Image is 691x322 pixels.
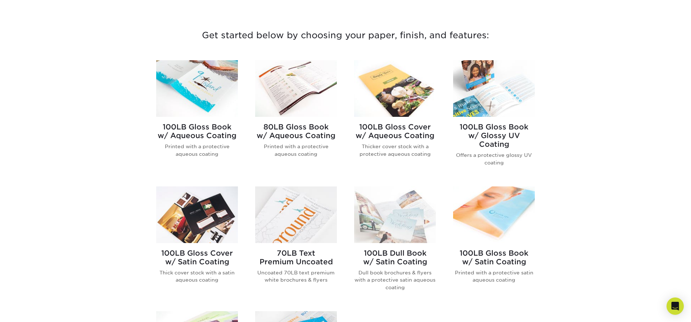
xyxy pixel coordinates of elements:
h2: 70LB Text Premium Uncoated [255,249,337,266]
a: 100LB Gloss Cover<br/>w/ Satin Coating Brochures & Flyers 100LB Gloss Coverw/ Satin Coating Thick... [156,186,238,303]
img: 80LB Gloss Book<br/>w/ Aqueous Coating Brochures & Flyers [255,60,337,117]
a: 80LB Gloss Book<br/>w/ Aqueous Coating Brochures & Flyers 80LB Gloss Bookw/ Aqueous Coating Print... [255,60,337,178]
a: 100LB Gloss Cover<br/>w/ Aqueous Coating Brochures & Flyers 100LB Gloss Coverw/ Aqueous Coating T... [354,60,436,178]
a: 100LB Gloss Book<br/>w/ Glossy UV Coating Brochures & Flyers 100LB Gloss Bookw/ Glossy UV Coating... [453,60,535,178]
img: 100LB Gloss Book<br/>w/ Glossy UV Coating Brochures & Flyers [453,60,535,117]
img: 100LB Gloss Book<br/>w/ Satin Coating Brochures & Flyers [453,186,535,243]
img: 100LB Gloss Book<br/>w/ Aqueous Coating Brochures & Flyers [156,60,238,117]
p: Printed with a protective satin aqueous coating [453,269,535,284]
p: Printed with a protective aqueous coating [156,143,238,158]
p: Uncoated 70LB text premium white brochures & flyers [255,269,337,284]
a: 70LB Text<br/>Premium Uncoated Brochures & Flyers 70LB TextPremium Uncoated Uncoated 70LB text pr... [255,186,337,303]
img: 100LB Gloss Cover<br/>w/ Satin Coating Brochures & Flyers [156,186,238,243]
div: Open Intercom Messenger [667,297,684,315]
h2: 100LB Gloss Cover w/ Satin Coating [156,249,238,266]
h2: 100LB Dull Book w/ Satin Coating [354,249,436,266]
h2: 80LB Gloss Book w/ Aqueous Coating [255,123,337,140]
h2: 100LB Gloss Book w/ Satin Coating [453,249,535,266]
img: 100LB Dull Book<br/>w/ Satin Coating Brochures & Flyers [354,186,436,243]
a: 100LB Gloss Book<br/>w/ Aqueous Coating Brochures & Flyers 100LB Gloss Bookw/ Aqueous Coating Pri... [156,60,238,178]
p: Thicker cover stock with a protective aqueous coating [354,143,436,158]
p: Printed with a protective aqueous coating [255,143,337,158]
p: Offers a protective glossy UV coating [453,151,535,166]
a: 100LB Gloss Book<br/>w/ Satin Coating Brochures & Flyers 100LB Gloss Bookw/ Satin Coating Printed... [453,186,535,303]
h2: 100LB Gloss Cover w/ Aqueous Coating [354,123,436,140]
img: 100LB Gloss Cover<br/>w/ Aqueous Coating Brochures & Flyers [354,60,436,117]
h3: Get started below by choosing your paper, finish, and features: [135,19,556,52]
p: Thick cover stock with a satin aqueous coating [156,269,238,284]
img: 70LB Text<br/>Premium Uncoated Brochures & Flyers [255,186,337,243]
a: 100LB Dull Book<br/>w/ Satin Coating Brochures & Flyers 100LB Dull Bookw/ Satin Coating Dull book... [354,186,436,303]
h2: 100LB Gloss Book w/ Glossy UV Coating [453,123,535,149]
p: Dull book brochures & flyers with a protective satin aqueous coating [354,269,436,291]
h2: 100LB Gloss Book w/ Aqueous Coating [156,123,238,140]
